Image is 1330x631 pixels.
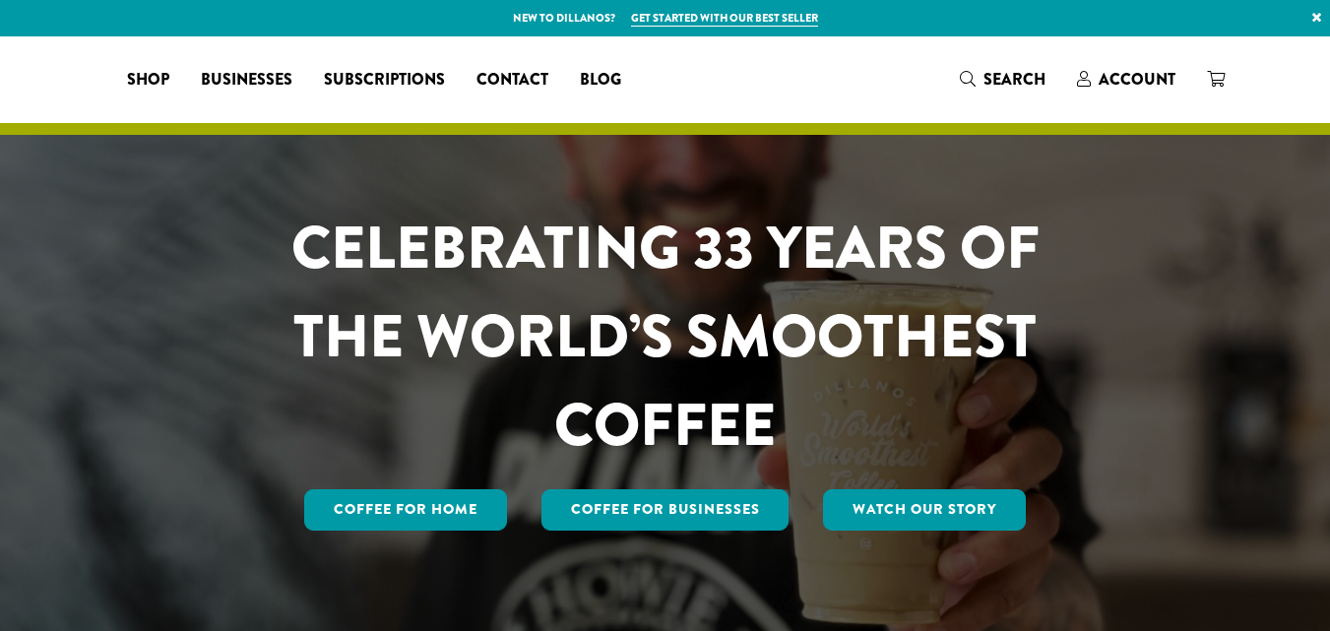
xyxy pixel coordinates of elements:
a: Watch Our Story [823,489,1026,531]
span: Subscriptions [324,68,445,93]
a: Search [944,63,1061,95]
span: Search [983,68,1045,91]
a: Shop [111,64,185,95]
span: Contact [476,68,548,93]
h1: CELEBRATING 33 YEARS OF THE WORLD’S SMOOTHEST COFFEE [233,204,1098,470]
span: Blog [580,68,621,93]
a: Coffee For Businesses [541,489,790,531]
span: Account [1099,68,1175,91]
a: Coffee for Home [304,489,507,531]
span: Shop [127,68,169,93]
span: Businesses [201,68,292,93]
a: Get started with our best seller [631,10,818,27]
